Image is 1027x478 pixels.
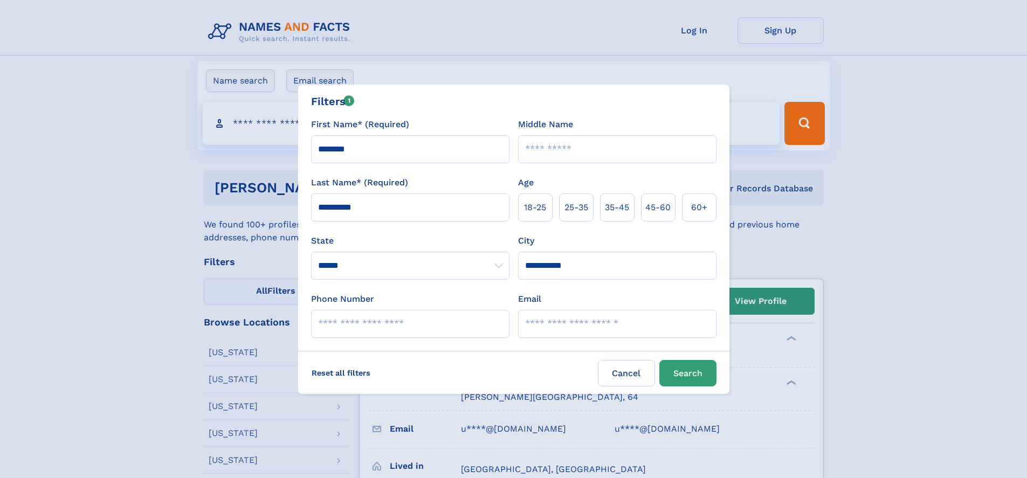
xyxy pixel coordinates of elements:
[311,234,509,247] label: State
[518,293,541,306] label: Email
[691,201,707,214] span: 60+
[518,118,573,131] label: Middle Name
[659,360,716,386] button: Search
[598,360,655,386] label: Cancel
[311,118,409,131] label: First Name* (Required)
[518,176,534,189] label: Age
[524,201,546,214] span: 18‑25
[564,201,588,214] span: 25‑35
[311,93,355,109] div: Filters
[518,234,534,247] label: City
[305,360,377,386] label: Reset all filters
[311,293,374,306] label: Phone Number
[605,201,629,214] span: 35‑45
[645,201,671,214] span: 45‑60
[311,176,408,189] label: Last Name* (Required)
